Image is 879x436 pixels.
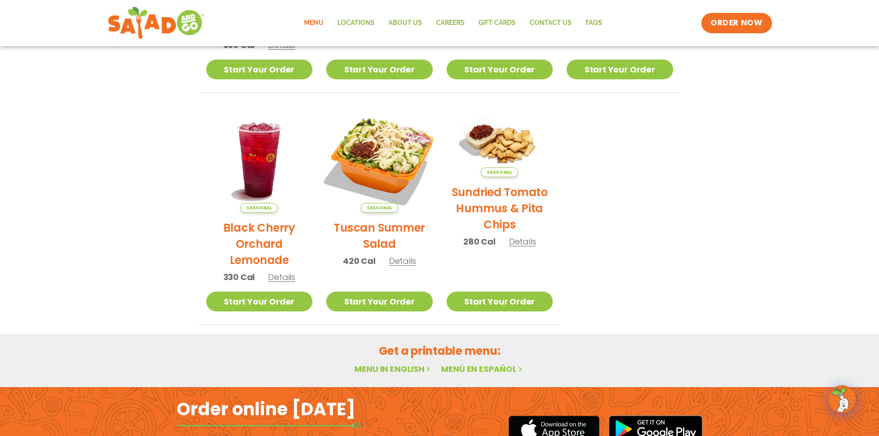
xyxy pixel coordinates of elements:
[711,18,762,29] span: ORDER NOW
[579,12,609,34] a: FAQs
[206,60,313,79] a: Start Your Order
[354,363,432,375] a: Menu in English
[382,12,429,34] a: About Us
[223,271,255,283] span: 330 Cal
[441,363,524,375] a: Menú en español
[326,60,433,79] a: Start Your Order
[177,398,355,420] h2: Order online [DATE]
[108,5,205,42] img: new-SAG-logo-768×292
[297,12,330,34] a: Menu
[463,235,496,248] span: 280 Cal
[206,292,313,311] a: Start Your Order
[389,255,416,267] span: Details
[240,203,278,213] span: Seasonal
[447,60,553,79] a: Start Your Order
[206,107,313,213] img: Product photo for Black Cherry Orchard Lemonade
[447,107,553,178] img: Product photo for Sundried Tomato Hummus & Pita Chips
[567,60,673,79] a: Start Your Order
[472,12,523,34] a: GIFT CARDS
[829,386,855,412] img: wpChatIcon
[481,167,518,177] span: Seasonal
[326,292,433,311] a: Start Your Order
[361,203,398,213] span: Seasonal
[330,12,382,34] a: Locations
[447,184,553,233] h2: Sundried Tomato Hummus & Pita Chips
[701,13,771,33] a: ORDER NOW
[429,12,472,34] a: Careers
[206,220,313,268] h2: Black Cherry Orchard Lemonade
[326,220,433,252] h2: Tuscan Summer Salad
[447,292,553,311] a: Start Your Order
[317,97,442,222] img: Product photo for Tuscan Summer Salad
[297,12,609,34] nav: Menu
[523,12,579,34] a: Contact Us
[199,343,680,359] h2: Get a printable menu:
[177,423,361,428] img: fork
[509,236,536,247] span: Details
[268,271,295,283] span: Details
[343,255,376,267] span: 420 Cal
[268,39,295,51] span: Details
